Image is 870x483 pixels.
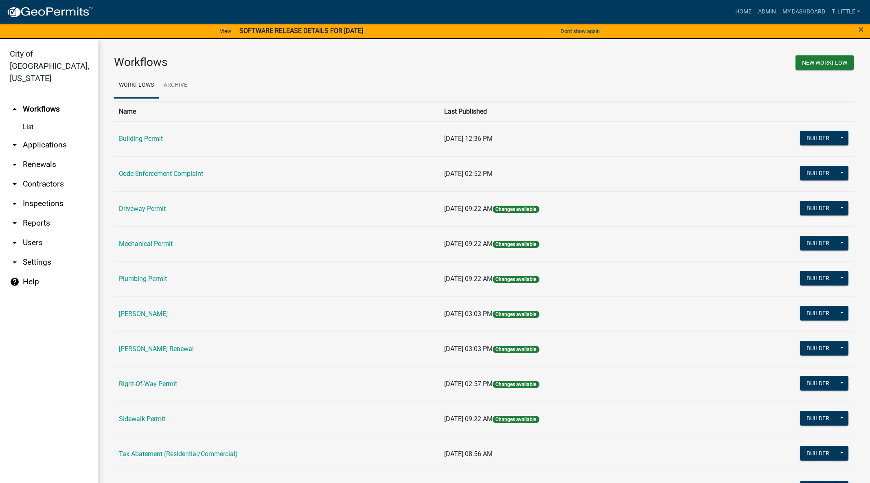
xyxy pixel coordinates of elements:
[493,346,539,353] span: Changes available
[800,306,836,321] button: Builder
[800,411,836,426] button: Builder
[800,341,836,356] button: Builder
[493,276,539,283] span: Changes available
[119,135,163,143] a: Building Permit
[732,4,755,20] a: Home
[10,140,20,150] i: arrow_drop_down
[444,205,493,213] span: [DATE] 09:22 AM
[444,275,493,283] span: [DATE] 09:22 AM
[800,166,836,180] button: Builder
[10,179,20,189] i: arrow_drop_down
[755,4,779,20] a: Admin
[444,415,493,423] span: [DATE] 09:22 AM
[159,72,192,99] a: Archive
[800,446,836,461] button: Builder
[800,201,836,215] button: Builder
[10,218,20,228] i: arrow_drop_down
[493,416,539,423] span: Changes available
[119,275,167,283] a: Plumbing Permit
[493,241,539,248] span: Changes available
[795,55,854,70] button: New Workflow
[114,55,478,69] h3: Workflows
[10,160,20,169] i: arrow_drop_down
[493,206,539,213] span: Changes available
[444,310,493,318] span: [DATE] 03:03 PM
[493,381,539,388] span: Changes available
[217,24,234,38] a: View
[10,257,20,267] i: arrow_drop_down
[800,131,836,145] button: Builder
[114,101,439,121] th: Name
[119,415,165,423] a: Sidewalk Permit
[10,104,20,114] i: arrow_drop_up
[119,450,238,458] a: Tax Abatement (Residential/Commercial)
[119,170,203,178] a: Code Enforcement Complaint
[439,101,704,121] th: Last Published
[800,236,836,250] button: Builder
[114,72,159,99] a: Workflows
[557,24,603,38] button: Don't show again
[119,310,168,318] a: [PERSON_NAME]
[444,240,493,248] span: [DATE] 09:22 AM
[444,380,493,388] span: [DATE] 02:57 PM
[444,345,493,353] span: [DATE] 03:03 PM
[800,271,836,285] button: Builder
[10,238,20,248] i: arrow_drop_down
[493,311,539,318] span: Changes available
[859,24,864,34] button: Close
[10,199,20,209] i: arrow_drop_down
[444,450,493,458] span: [DATE] 08:56 AM
[119,345,194,353] a: [PERSON_NAME] Renewal
[10,277,20,287] i: help
[444,170,493,178] span: [DATE] 02:52 PM
[119,205,166,213] a: Driveway Permit
[119,380,177,388] a: Right-Of-Way Permit
[239,27,363,35] strong: SOFTWARE RELEASE DETAILS FOR [DATE]
[444,135,493,143] span: [DATE] 12:36 PM
[859,24,864,35] span: ×
[779,4,828,20] a: My Dashboard
[800,376,836,391] button: Builder
[119,240,173,248] a: Mechanical Permit
[828,4,863,20] a: T. Little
